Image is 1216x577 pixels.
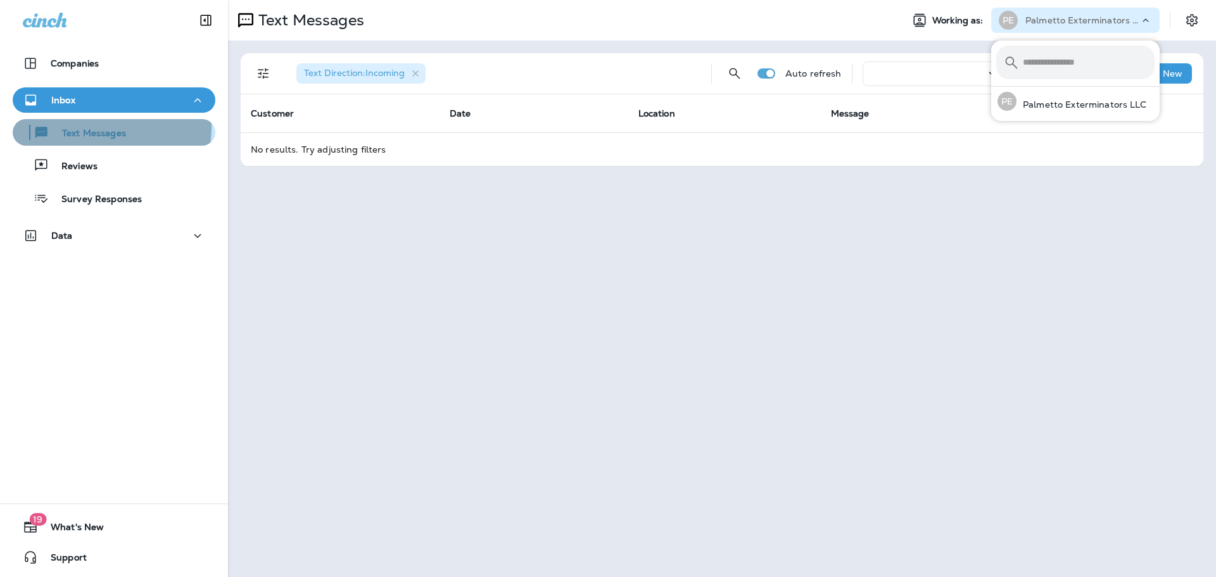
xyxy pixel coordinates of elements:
[13,223,215,248] button: Data
[932,15,986,26] span: Working as:
[13,152,215,179] button: Reviews
[49,194,142,206] p: Survey Responses
[49,128,126,140] p: Text Messages
[13,545,215,570] button: Support
[51,58,99,68] p: Companies
[29,513,46,526] span: 19
[188,8,224,33] button: Collapse Sidebar
[997,92,1016,111] div: PE
[999,11,1018,30] div: PE
[251,61,276,86] button: Filters
[13,514,215,540] button: 19What's New
[49,161,98,173] p: Reviews
[1025,15,1139,25] p: Palmetto Exterminators LLC
[13,87,215,113] button: Inbox
[296,63,426,84] div: Text Direction:Incoming
[241,132,1203,166] td: No results. Try adjusting filters
[1016,99,1147,110] p: Palmetto Exterminators LLC
[638,108,675,119] span: Location
[13,185,215,212] button: Survey Responses
[13,119,215,146] button: Text Messages
[450,108,471,119] span: Date
[785,68,842,79] p: Auto refresh
[1181,9,1203,32] button: Settings
[38,522,104,537] span: What's New
[304,67,405,79] span: Text Direction : Incoming
[51,231,73,241] p: Data
[722,61,747,86] button: Search Messages
[991,87,1160,116] button: PEPalmetto Exterminators LLC
[253,11,364,30] p: Text Messages
[38,552,87,567] span: Support
[13,51,215,76] button: Companies
[251,108,294,119] span: Customer
[831,108,870,119] span: Message
[51,95,75,105] p: Inbox
[1163,68,1182,79] p: New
